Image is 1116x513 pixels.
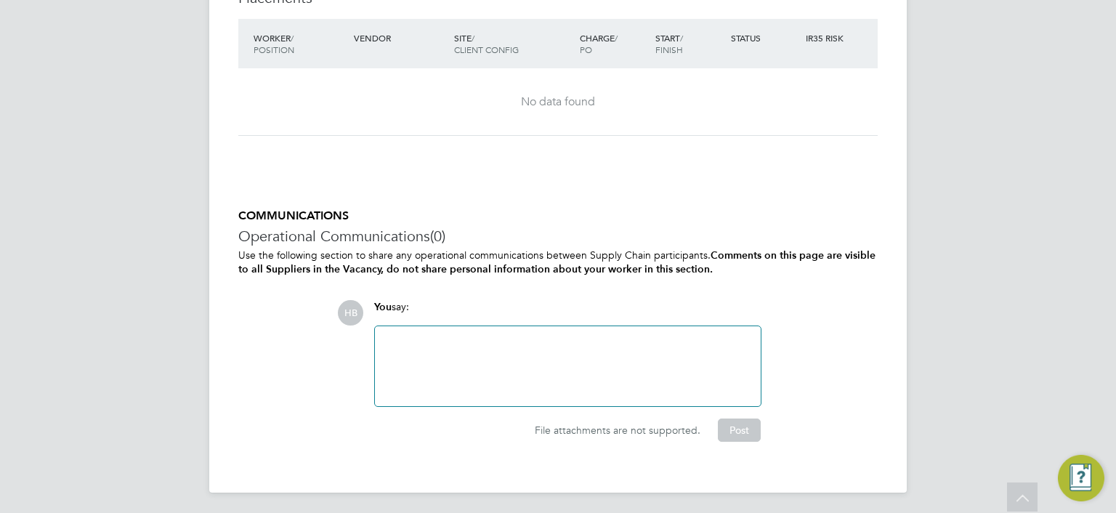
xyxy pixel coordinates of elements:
button: Post [718,419,761,442]
div: Site [450,25,576,62]
h3: Operational Communications [238,227,878,246]
span: / Client Config [454,32,519,55]
div: Worker [250,25,350,62]
div: Status [727,25,803,51]
p: Use the following section to share any operational communications between Supply Chain participants. [238,249,878,276]
div: No data found [253,94,863,110]
h5: COMMUNICATIONS [238,209,878,224]
button: Engage Resource Center [1058,455,1104,501]
span: File attachments are not supported. [535,424,700,437]
div: Start [652,25,727,62]
span: / PO [580,32,618,55]
div: Vendor [350,25,450,51]
span: You [374,301,392,313]
div: say: [374,300,761,326]
div: IR35 Risk [802,25,852,51]
div: Charge [576,25,652,62]
span: / Finish [655,32,683,55]
span: (0) [430,227,445,246]
span: / Position [254,32,294,55]
b: Comments on this page are visible to all Suppliers in the Vacancy, do not share personal informat... [238,249,876,275]
span: HB [338,300,363,326]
